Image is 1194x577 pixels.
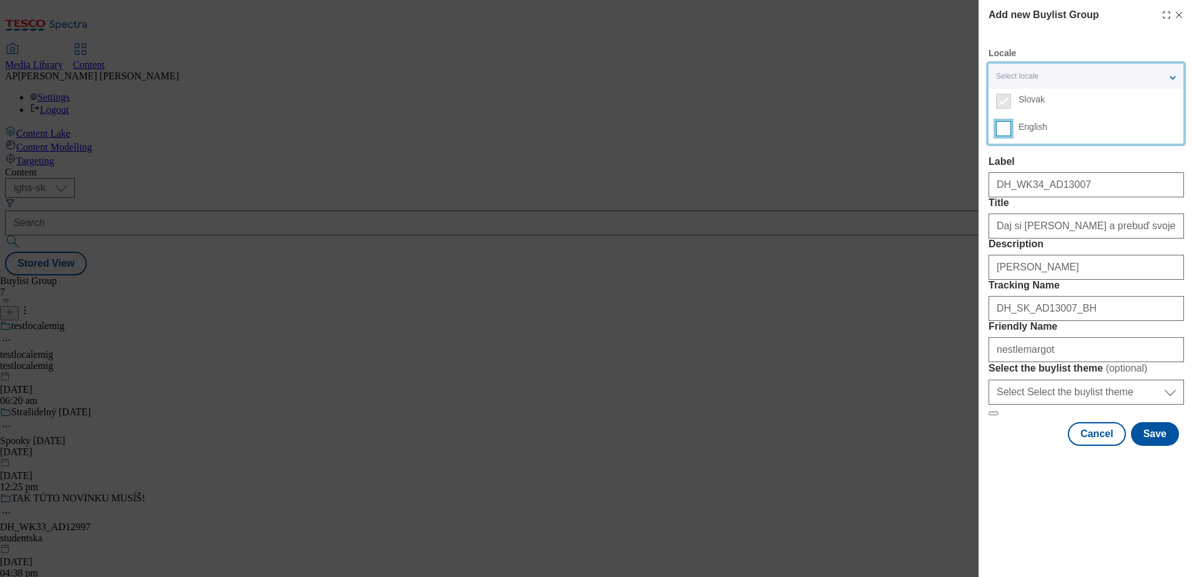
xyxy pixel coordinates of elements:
[989,156,1184,167] label: Label
[989,214,1184,239] input: Enter Title
[989,7,1099,22] h4: Add new Buylist Group
[989,296,1184,321] input: Enter Tracking Name
[996,72,1039,81] span: Select locale
[989,64,1183,89] button: Select locale
[989,280,1184,291] label: Tracking Name
[989,321,1184,332] label: Friendly Name
[989,337,1184,362] input: Enter Friendly Name
[989,255,1184,280] input: Enter Description
[1131,422,1179,446] button: Save
[1068,422,1125,446] button: Cancel
[989,197,1184,209] label: Title
[989,50,1016,57] label: Locale
[1019,124,1047,131] span: English
[989,362,1184,375] label: Select the buylist theme
[989,239,1184,250] label: Description
[989,172,1184,197] input: Enter Label
[1019,96,1045,103] span: Slovak
[1106,363,1148,373] span: ( optional )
